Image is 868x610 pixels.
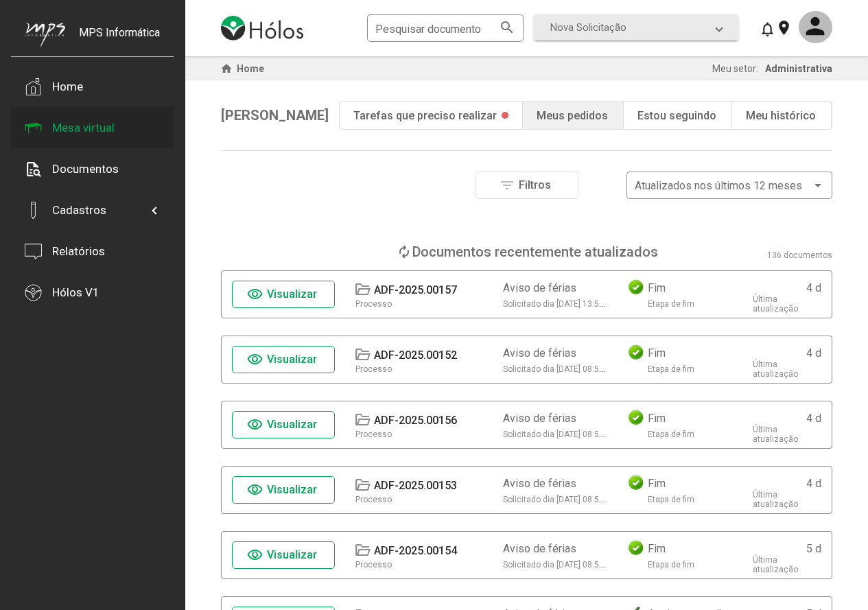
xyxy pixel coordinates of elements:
span: Visualizar [267,548,317,561]
mat-expansion-panel-header: Cadastros [25,189,160,231]
span: Filtros [519,178,551,191]
div: Fim [648,347,666,360]
div: Processo [355,560,392,570]
mat-icon: loop [396,244,412,260]
div: Aviso de férias [503,412,576,425]
div: Estou seguindo [637,109,716,122]
img: logo-holos.png [221,16,303,40]
span: [PERSON_NAME] [221,107,329,124]
div: Última atualização [753,425,821,444]
button: Visualizar [232,346,335,373]
mat-icon: folder_open [354,281,371,298]
span: Atualizados nos últimos 12 meses [635,179,802,192]
span: Nova Solicitação [550,21,626,34]
div: ADF-2025.00152 [374,349,457,362]
div: Etapa de fim [648,430,694,439]
mat-icon: location_on [775,19,792,36]
div: ADF-2025.00153 [374,479,457,492]
span: Visualizar [267,483,317,496]
div: Aviso de férias [503,542,576,555]
div: 4 d [806,412,821,425]
div: ADF-2025.00157 [374,283,457,296]
div: Cadastros [52,203,106,217]
div: 5 d [806,542,821,555]
div: Última atualização [753,490,821,509]
div: 4 d [806,347,821,360]
div: Fim [648,542,666,555]
div: Aviso de férias [503,281,576,294]
mat-icon: visibility [247,286,263,303]
button: Visualizar [232,281,335,308]
div: Processo [355,299,392,309]
div: Aviso de férias [503,347,576,360]
div: Etapa de fim [648,495,694,504]
div: Tarefas que preciso realizar [353,109,497,122]
mat-icon: folder_open [354,542,371,559]
div: Etapa de fim [648,299,694,309]
mat-icon: visibility [247,417,263,433]
div: ADF-2025.00156 [374,414,457,427]
div: Última atualização [753,360,821,379]
div: 136 documentos [767,250,832,260]
button: Visualizar [232,476,335,504]
span: Administrativa [765,63,832,74]
div: Mesa virtual [52,121,115,134]
mat-icon: folder_open [354,412,371,428]
div: Fim [648,477,666,490]
div: Meus pedidos [537,109,608,122]
div: Home [52,80,83,93]
mat-icon: visibility [247,351,263,368]
div: Hólos V1 [52,285,99,299]
button: Visualizar [232,411,335,438]
div: Etapa de fim [648,364,694,374]
mat-icon: visibility [247,547,263,563]
div: Fim [648,281,666,294]
div: Última atualização [753,294,821,314]
div: MPS Informática [79,26,160,60]
span: Visualizar [267,418,317,431]
div: Última atualização [753,555,821,574]
div: Meu histórico [746,109,816,122]
mat-icon: search [499,19,515,35]
mat-expansion-panel-header: Nova Solicitação [534,14,738,40]
span: Visualizar [267,288,317,301]
div: Processo [355,364,392,374]
span: Home [237,63,264,74]
mat-icon: filter_list [499,177,515,193]
img: mps-image-cropped.png [25,22,65,47]
button: Filtros [476,172,578,199]
span: Meu setor: [712,63,758,74]
div: Etapa de fim [648,560,694,570]
div: Fim [648,412,666,425]
div: Documentos [52,162,119,176]
button: Visualizar [232,541,335,569]
div: Aviso de férias [503,477,576,490]
mat-icon: folder_open [354,347,371,363]
mat-icon: folder_open [354,477,371,493]
div: ADF-2025.00154 [374,544,457,557]
mat-icon: home [218,60,235,77]
mat-icon: visibility [247,482,263,498]
div: 4 d [806,477,821,490]
div: 4 d [806,281,821,294]
div: Processo [355,495,392,504]
span: Visualizar [267,353,317,366]
div: Processo [355,430,392,439]
div: Documentos recentemente atualizados [412,244,658,260]
div: Relatórios [52,244,105,258]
